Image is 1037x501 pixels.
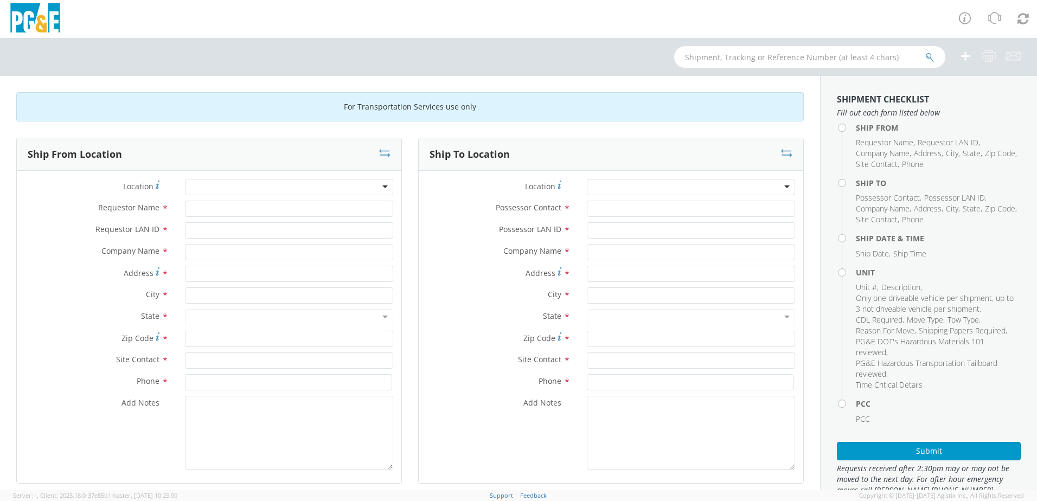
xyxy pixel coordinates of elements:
span: Add Notes [121,397,159,408]
span: Possessor LAN ID [924,192,985,203]
span: City [548,289,561,299]
span: Server: - [13,491,39,499]
span: Location [525,181,555,191]
span: Site Contact [856,214,898,224]
li: , [856,358,1018,380]
span: Requestor Name [856,137,913,147]
span: Zip Code [985,148,1015,158]
span: PG&E DOT's Hazardous Materials 101 reviewed [856,336,984,357]
span: Requests received after 2:30pm may or may not be moved to the next day. For after hour emergency ... [837,463,1021,496]
li: , [924,192,987,203]
span: Unit # [856,282,877,292]
span: City [146,289,159,299]
li: , [856,336,1018,358]
span: Reason For Move [856,325,914,336]
span: Ship Time [893,248,926,259]
li: , [856,293,1018,314]
span: Copyright © [DATE]-[DATE] Agistix Inc., All Rights Reserved [859,491,1024,500]
li: , [948,314,981,325]
span: Address [526,268,555,278]
span: Shipping Papers Required [919,325,1006,336]
li: , [914,203,943,214]
span: Zip Code [985,203,1015,214]
span: CDL Required [856,314,902,325]
li: , [856,137,915,148]
button: Submit [837,442,1021,460]
li: , [918,137,980,148]
input: Shipment, Tracking or Reference Number (at least 4 chars) [674,46,945,68]
a: Feedback [520,491,547,499]
li: , [856,214,899,225]
span: Tow Type [948,314,979,325]
span: Site Contact [856,159,898,169]
span: Possessor Contact [856,192,920,203]
span: Location [123,181,153,191]
span: Zip Code [121,333,153,343]
li: , [919,325,1007,336]
span: Zip Code [523,333,555,343]
li: , [946,203,960,214]
span: Possessor Contact [496,202,561,213]
div: For Transportation Services use only [16,92,804,121]
h4: Ship To [856,179,1021,187]
span: Site Contact [518,354,561,364]
span: PCC [856,414,870,424]
h3: Ship From Location [28,149,122,160]
span: Requestor Name [98,202,159,213]
span: Fill out each form listed below [837,107,1021,118]
span: Ship Date [856,248,889,259]
span: Description [881,282,920,292]
h4: Ship Date & Time [856,234,1021,242]
span: Time Critical Details [856,380,923,390]
li: , [856,203,911,214]
strong: Shipment Checklist [837,93,929,105]
span: Company Name [856,148,910,158]
li: , [856,248,891,259]
a: Support [490,491,513,499]
span: State [963,148,981,158]
span: Address [914,203,942,214]
li: , [856,192,921,203]
span: Add Notes [523,397,561,408]
li: , [856,282,879,293]
h4: Unit [856,268,1021,277]
span: State [543,311,561,321]
span: Company Name [503,246,561,256]
li: , [985,203,1017,214]
span: Client: 2025.18.0-37e85b1 [40,491,177,499]
li: , [963,203,982,214]
span: , [37,491,39,499]
span: Address [914,148,942,158]
span: Company Name [101,246,159,256]
span: Phone [539,376,561,386]
span: master, [DATE] 10:25:00 [111,491,177,499]
li: , [907,314,945,325]
span: Address [124,268,153,278]
span: Phone [137,376,159,386]
span: Only one driveable vehicle per shipment, up to 3 not driveable vehicle per shipment [856,293,1014,314]
span: Phone [902,214,924,224]
span: Site Contact [116,354,159,364]
li: , [856,314,904,325]
li: , [985,148,1017,159]
span: PG&E Hazardous Transportation Tailboard reviewed [856,358,997,379]
li: , [914,148,943,159]
span: Company Name [856,203,910,214]
span: City [946,148,958,158]
span: State [963,203,981,214]
li: , [856,148,911,159]
li: , [946,148,960,159]
span: City [946,203,958,214]
span: State [141,311,159,321]
li: , [856,325,916,336]
li: , [881,282,922,293]
h4: Ship From [856,124,1021,132]
h4: PCC [856,400,1021,408]
li: , [963,148,982,159]
h3: Ship To Location [430,149,510,160]
span: Possessor LAN ID [499,224,561,234]
span: Phone [902,159,924,169]
img: pge-logo-06675f144f4cfa6a6814.png [8,3,62,35]
li: , [856,159,899,170]
span: Requestor LAN ID [95,224,159,234]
